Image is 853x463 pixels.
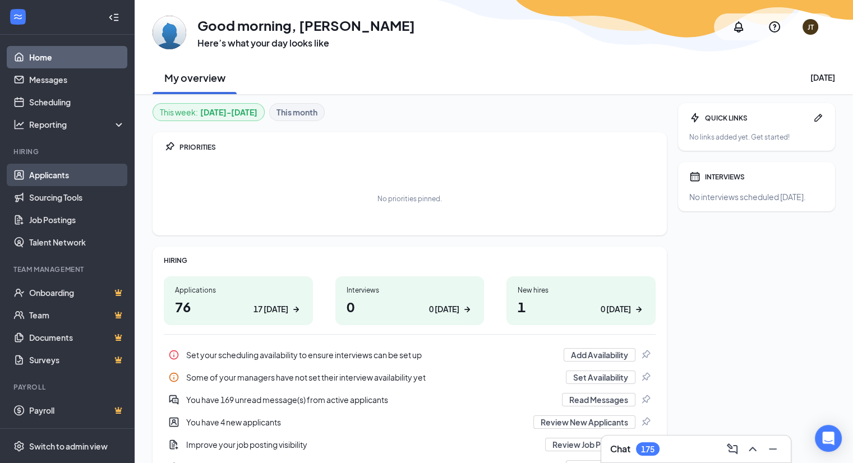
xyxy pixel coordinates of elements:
[186,416,527,428] div: You have 4 new applicants
[253,303,288,315] div: 17 [DATE]
[746,442,759,456] svg: ChevronUp
[29,231,125,253] a: Talent Network
[164,366,656,388] a: InfoSome of your managers have not set their interview availability yetSet AvailabilityPin
[766,442,780,456] svg: Minimize
[815,425,842,452] div: Open Intercom Messenger
[164,411,656,433] div: You have 4 new applicants
[197,16,415,35] h1: Good morning, [PERSON_NAME]
[13,382,123,392] div: Payroll
[186,394,555,405] div: You have 169 unread message(s) from active applicants
[168,349,179,360] svg: Info
[164,433,656,456] a: DocumentAddImprove your job posting visibilityReview Job PostingsPin
[29,281,125,304] a: OnboardingCrown
[29,304,125,326] a: TeamCrown
[13,265,123,274] div: Team Management
[164,433,656,456] div: Improve your job posting visibility
[13,119,25,130] svg: Analysis
[153,16,186,49] img: Jason Tavares
[164,141,175,152] svg: Pin
[732,20,745,34] svg: Notifications
[164,411,656,433] a: UserEntityYou have 4 new applicantsReview New ApplicantsPin
[164,388,656,411] div: You have 169 unread message(s) from active applicants
[564,348,635,362] button: Add Availability
[506,276,656,325] a: New hires10 [DATE]ArrowRight
[518,297,644,316] h1: 1
[347,285,473,295] div: Interviews
[562,393,635,406] button: Read Messages
[164,344,656,366] div: Set your scheduling availability to ensure interviews can be set up
[808,22,814,32] div: JT
[335,276,485,325] a: Interviews00 [DATE]ArrowRight
[29,326,125,349] a: DocumentsCrown
[29,186,125,209] a: Sourcing Tools
[29,164,125,186] a: Applicants
[347,297,473,316] h1: 0
[705,172,824,182] div: INTERVIEWS
[291,304,302,315] svg: ArrowRight
[768,20,781,34] svg: QuestionInfo
[29,68,125,91] a: Messages
[29,91,125,113] a: Scheduling
[640,394,651,405] svg: Pin
[640,416,651,428] svg: Pin
[175,285,302,295] div: Applications
[197,37,415,49] h3: Here’s what your day looks like
[160,106,257,118] div: This week :
[610,443,630,455] h3: Chat
[13,147,123,156] div: Hiring
[689,112,700,123] svg: Bolt
[200,106,257,118] b: [DATE] - [DATE]
[689,191,824,202] div: No interviews scheduled [DATE].
[29,399,125,422] a: PayrollCrown
[640,372,651,383] svg: Pin
[29,209,125,231] a: Job Postings
[601,303,631,315] div: 0 [DATE]
[175,297,302,316] h1: 76
[518,285,644,295] div: New hires
[29,119,126,130] div: Reporting
[545,438,635,451] button: Review Job Postings
[108,12,119,23] svg: Collapse
[29,441,108,452] div: Switch to admin view
[705,113,808,123] div: QUICK LINKS
[744,440,762,458] button: ChevronUp
[168,394,179,405] svg: DoubleChatActive
[164,388,656,411] a: DoubleChatActiveYou have 169 unread message(s) from active applicantsRead MessagesPin
[689,171,700,182] svg: Calendar
[164,344,656,366] a: InfoSet your scheduling availability to ensure interviews can be set upAdd AvailabilityPin
[168,439,179,450] svg: DocumentAdd
[164,256,656,265] div: HIRING
[813,112,824,123] svg: Pen
[29,46,125,68] a: Home
[462,304,473,315] svg: ArrowRight
[633,304,644,315] svg: ArrowRight
[566,371,635,384] button: Set Availability
[723,440,741,458] button: ComposeMessage
[168,416,179,428] svg: UserEntity
[12,11,24,22] svg: WorkstreamLogo
[13,441,25,452] svg: Settings
[186,349,557,360] div: Set your scheduling availability to ensure interviews can be set up
[726,442,739,456] svg: ComposeMessage
[764,440,782,458] button: Minimize
[377,194,442,203] div: No priorities pinned.
[164,276,313,325] a: Applications7617 [DATE]ArrowRight
[164,71,225,85] h2: My overview
[168,372,179,383] svg: Info
[429,303,459,315] div: 0 [DATE]
[276,106,317,118] b: This month
[186,439,538,450] div: Improve your job posting visibility
[29,349,125,371] a: SurveysCrown
[186,372,559,383] div: Some of your managers have not set their interview availability yet
[689,132,824,142] div: No links added yet. Get started!
[640,349,651,360] svg: Pin
[164,366,656,388] div: Some of your managers have not set their interview availability yet
[179,142,656,152] div: PRIORITIES
[533,415,635,429] button: Review New Applicants
[810,72,835,83] div: [DATE]
[641,445,654,454] div: 175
